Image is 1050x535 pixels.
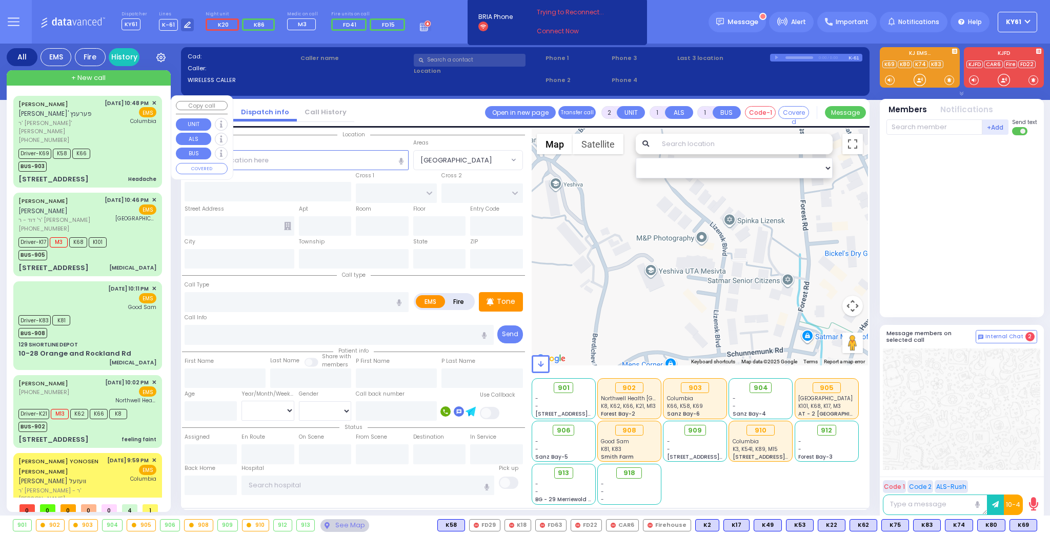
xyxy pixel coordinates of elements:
[558,106,596,119] button: Transfer call
[601,496,657,503] div: -
[109,48,139,66] a: History
[615,425,643,436] div: 908
[883,480,906,493] button: Code 1
[798,438,801,445] span: -
[115,397,156,404] span: Northwell Health Lenox Hill
[416,295,446,308] label: EMS
[798,395,853,402] span: Mount Sinai
[233,107,297,117] a: Dispatch info
[535,438,538,445] span: -
[60,504,76,512] span: 0
[414,54,526,67] input: Search a contact
[546,76,608,85] span: Phone 2
[998,12,1037,32] button: KY61
[139,386,156,397] span: EMS
[185,150,409,170] input: Search location here
[420,155,492,166] span: [GEOGRAPHIC_DATA]
[284,222,291,230] span: Other building occupants
[139,204,156,215] span: EMS
[575,523,580,528] img: red-radio-icon.svg
[322,361,348,368] span: members
[667,395,693,402] span: Columbia
[105,99,149,107] span: [DATE] 10:48 PM
[842,296,863,316] button: Map camera controls
[546,54,608,63] span: Phone 1
[754,383,768,393] span: 904
[241,476,494,495] input: Search hospital
[143,504,158,512] span: 1
[102,504,117,512] span: 0
[152,99,156,108] span: ✕
[185,390,195,398] label: Age
[716,18,724,26] img: message.svg
[103,520,123,531] div: 904
[414,151,509,169] span: MONROE VILLAGE
[241,433,265,441] label: En Route
[648,523,653,528] img: red-radio-icon.svg
[185,281,209,289] label: Call Type
[886,119,982,135] input: Search member
[601,438,629,445] span: Good Sam
[818,519,845,531] div: K22
[241,464,264,472] label: Hospital
[798,445,801,453] span: -
[441,357,475,365] label: P Last Name
[18,409,49,419] span: Driver-K21
[122,18,140,30] span: KY61
[880,51,960,58] label: KJ EMS...
[723,519,750,531] div: BLS
[778,106,809,119] button: Covered
[331,11,409,17] label: Fire units on call
[243,520,269,531] div: 910
[299,390,318,398] label: Gender
[51,409,69,419] span: M13
[667,453,764,461] span: [STREET_ADDRESS][PERSON_NAME]
[504,519,531,531] div: K18
[72,149,90,159] span: K66
[36,520,65,531] div: 902
[667,438,670,445] span: -
[107,457,149,464] span: [DATE] 9:59 PM
[470,433,496,441] label: In Service
[115,215,156,222] span: Mount Sinai
[667,402,703,410] span: K66, K58, K69
[139,293,156,303] span: EMS
[612,76,674,85] span: Phone 4
[19,504,35,512] span: 0
[413,433,444,441] label: Destination
[534,352,568,365] img: Google
[966,60,983,68] a: KJFD
[786,519,814,531] div: BLS
[333,347,374,355] span: Patient info
[356,390,405,398] label: Call back number
[534,352,568,365] a: Open this area in Google Maps (opens a new window)
[218,520,237,531] div: 909
[889,104,927,116] button: Members
[287,11,319,17] label: Medic on call
[850,519,877,531] div: K62
[611,523,616,528] img: red-radio-icon.svg
[976,330,1037,343] button: Internal Chat 2
[695,519,719,531] div: BLS
[18,136,69,144] span: [PHONE_NUMBER]
[299,205,308,213] label: Apt
[18,174,89,184] div: [STREET_ADDRESS]
[18,348,131,359] div: 10-28 Orange and Rockland Rd
[535,488,538,496] span: -
[881,519,909,531] div: K75
[70,409,88,419] span: K62
[825,106,866,119] button: Message
[733,395,736,402] span: -
[836,17,869,27] span: Important
[1004,495,1023,515] button: 10-4
[254,20,265,29] span: K86
[109,359,156,366] div: [MEDICAL_DATA]
[18,388,69,396] span: [PHONE_NUMBER]
[40,504,55,512] span: 0
[152,284,156,293] span: ✕
[52,315,70,325] span: K81
[601,453,634,461] span: Smith Farm
[413,150,523,170] span: MONROE VILLAGE
[882,60,897,68] a: K69
[913,60,928,68] a: K74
